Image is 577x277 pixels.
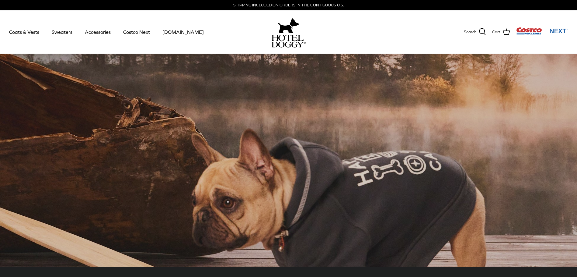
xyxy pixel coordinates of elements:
[4,22,45,42] a: Coats & Vests
[516,31,568,36] a: Visit Costco Next
[492,29,500,35] span: Cart
[118,22,155,42] a: Costco Next
[272,35,306,48] img: hoteldoggycom
[278,16,299,35] img: hoteldoggy.com
[46,22,78,42] a: Sweaters
[516,27,568,35] img: Costco Next
[492,28,510,36] a: Cart
[79,22,116,42] a: Accessories
[157,22,209,42] a: [DOMAIN_NAME]
[464,28,486,36] a: Search
[464,29,476,35] span: Search
[272,16,306,48] a: hoteldoggy.com hoteldoggycom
